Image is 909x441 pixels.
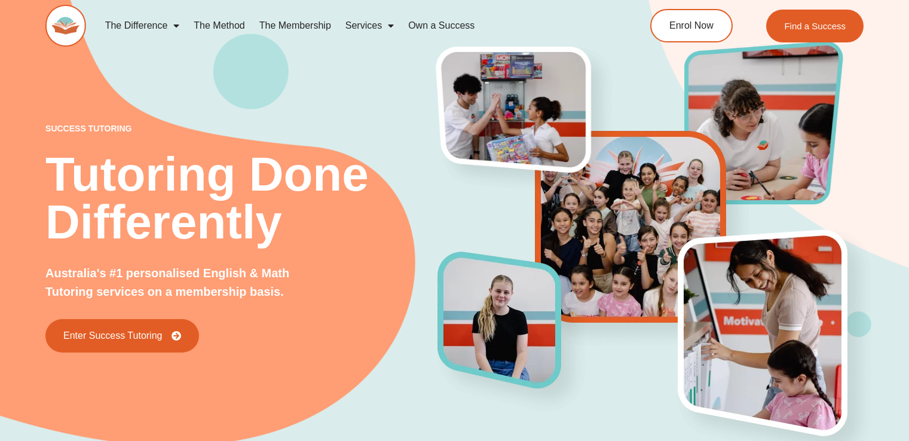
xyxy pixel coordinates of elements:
a: Enter Success Tutoring [45,319,199,353]
a: Services [338,12,401,39]
a: Enrol Now [650,9,733,42]
a: The Membership [252,12,338,39]
p: success tutoring [45,124,438,133]
nav: Menu [98,12,604,39]
span: Enrol Now [669,21,714,30]
h2: Tutoring Done Differently [45,151,438,246]
span: Find a Success [784,22,846,30]
a: Find a Success [766,10,864,42]
a: Own a Success [401,12,482,39]
p: Australia's #1 personalised English & Math Tutoring services on a membership basis. [45,264,332,301]
a: The Difference [98,12,187,39]
a: The Method [186,12,252,39]
span: Enter Success Tutoring [63,331,162,341]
